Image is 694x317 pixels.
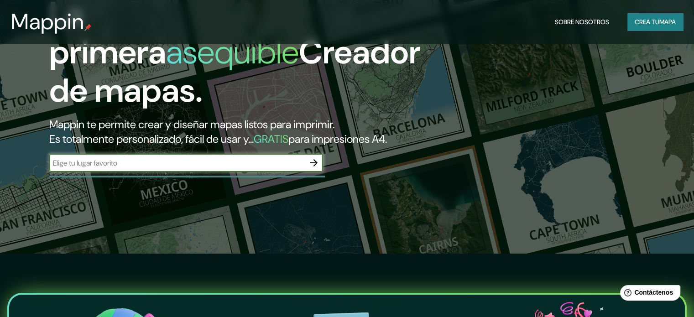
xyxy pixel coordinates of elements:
[49,117,334,131] font: Mappin te permite crear y diseñar mapas listos para imprimir.
[659,18,676,26] font: mapa
[254,132,288,146] font: GRATIS
[635,18,659,26] font: Crea tu
[288,132,387,146] font: para impresiones A4.
[551,13,613,31] button: Sobre nosotros
[627,13,683,31] button: Crea tumapa
[49,158,305,168] input: Elige tu lugar favorito
[166,31,299,73] font: asequible
[49,31,421,112] font: Creador de mapas.
[84,24,92,31] img: pin de mapeo
[555,18,609,26] font: Sobre nosotros
[11,7,84,36] font: Mappin
[613,281,684,307] iframe: Lanzador de widgets de ayuda
[49,132,254,146] font: Es totalmente personalizado, fácil de usar y...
